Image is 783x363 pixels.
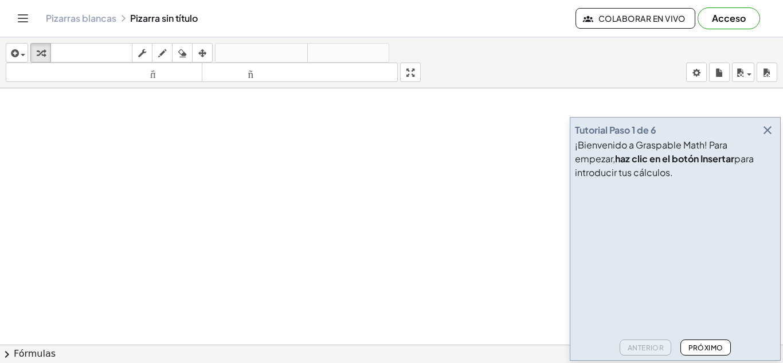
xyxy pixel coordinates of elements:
font: Colaborar en vivo [598,13,686,24]
button: Próximo [680,339,730,356]
font: teclado [53,48,130,58]
font: tamaño_del_formato [205,67,396,78]
button: Cambiar navegación [14,9,32,28]
font: ¡Bienvenido a Graspable Math! Para empezar, [575,139,727,165]
a: Pizarras blancas [46,13,116,24]
font: Acceso [712,12,746,24]
font: Tutorial Paso 1 de 6 [575,124,656,136]
button: rehacer [307,43,389,63]
font: haz clic en el botón Insertar [615,153,734,165]
font: deshacer [218,48,305,58]
font: Pizarras blancas [46,12,116,24]
font: Próximo [688,344,723,352]
font: Fórmulas [14,348,56,359]
font: rehacer [310,48,386,58]
button: Acceso [698,7,760,29]
button: tamaño_del_formato [202,63,398,82]
button: tamaño_del_formato [6,63,202,82]
button: Colaborar en vivo [575,8,695,29]
button: deshacer [215,43,308,63]
font: tamaño_del_formato [9,67,199,78]
button: teclado [50,43,132,63]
